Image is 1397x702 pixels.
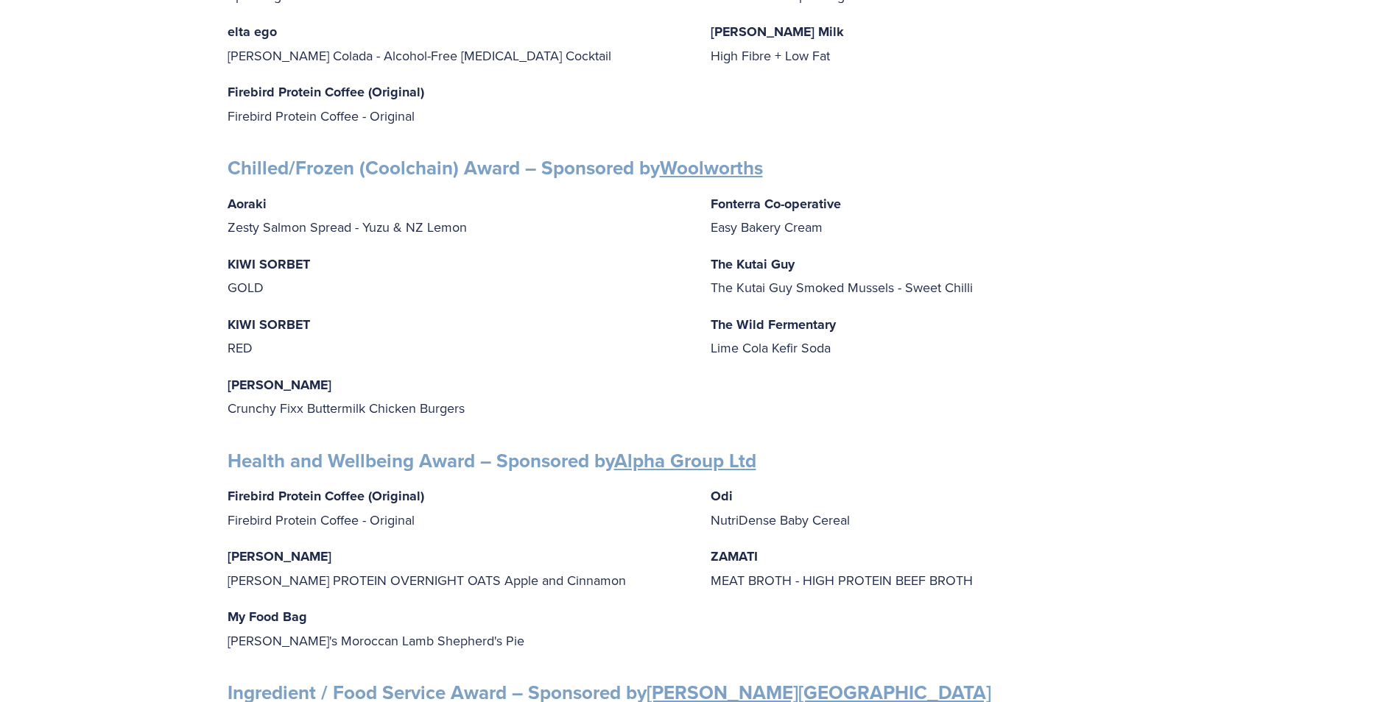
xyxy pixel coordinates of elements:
strong: Aoraki [228,194,267,213]
strong: My Food Bag [228,607,307,626]
p: [PERSON_NAME] Colada - Alcohol-Free [MEDICAL_DATA] Cocktail [228,20,687,67]
strong: The Wild Fermentary [711,315,836,334]
p: MEAT BROTH - HIGH PROTEIN BEEF BROTH [711,545,1170,592]
p: RED [228,313,687,360]
strong: elta ego [228,22,277,41]
a: Woolworths [660,154,763,182]
p: Easy Bakery Cream [711,192,1170,239]
p: NutriDense Baby Cereal [711,484,1170,531]
strong: KIWI SORBET [228,315,310,334]
p: The Kutai Guy Smoked Mussels - Sweet Chilli [711,252,1170,299]
strong: Odi [711,486,733,506]
p: [PERSON_NAME] PROTEIN OVERNIGHT OATS Apple and Cinnamon [228,545,687,592]
strong: KIWI SORBET [228,255,310,274]
strong: Firebird Protein Coffee (Original) [228,486,424,506]
p: Crunchy Fixx Buttermilk Chicken Burgers [228,373,687,420]
p: Firebird Protein Coffee - Original [228,484,687,531]
p: Zesty Salmon Spread - Yuzu & NZ Lemon [228,192,687,239]
strong: Chilled/Frozen (Coolchain) Award – Sponsored by [228,154,763,182]
strong: ZAMATI [711,547,758,566]
strong: Fonterra Co-operative [711,194,841,213]
strong: Health and Wellbeing Award – Sponsored by [228,447,756,475]
strong: [PERSON_NAME] [228,375,331,394]
p: [PERSON_NAME]'s Moroccan Lamb Shepherd's Pie [228,605,687,652]
strong: [PERSON_NAME] Milk [711,22,844,41]
p: Firebird Protein Coffee - Original [228,80,687,127]
strong: The Kutai Guy [711,255,795,274]
a: Alpha Group Ltd [614,447,756,475]
strong: [PERSON_NAME] [228,547,331,566]
strong: Firebird Protein Coffee (Original) [228,82,424,102]
p: High Fibre + Low Fat [711,20,1170,67]
p: GOLD [228,252,687,299]
p: Lime Cola Kefir Soda [711,313,1170,360]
